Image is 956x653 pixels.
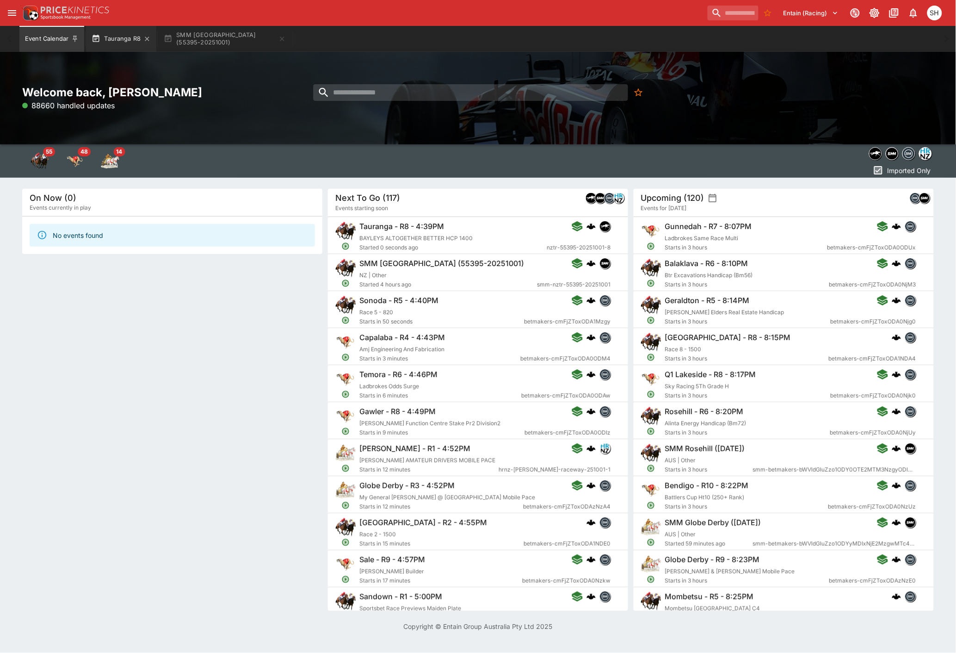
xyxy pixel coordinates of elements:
h6: SMM Globe Derby ([DATE]) [665,518,761,528]
div: samemeetingmulti [905,443,916,454]
img: horse_racing.png [335,591,356,611]
span: Starts in 50 seconds [359,317,524,326]
img: betmakers.png [903,148,915,160]
span: [PERSON_NAME] Elders Real Estate Handicap [665,309,784,316]
h6: SMM [GEOGRAPHIC_DATA] (55395-20251001) [359,259,524,268]
span: Starts in 9 minutes [359,428,524,437]
button: Documentation [886,5,902,21]
button: Select Tenant [778,6,844,20]
span: betmakers-cmFjZToxODA1NDE0 [524,539,611,548]
span: AUS | Other [665,457,696,464]
img: nztr.png [586,193,596,203]
div: betmakers [905,406,916,417]
svg: Open [341,242,350,250]
img: nztr.png [870,148,882,160]
div: samemeetingmulti [919,193,930,204]
h6: Sandown - R1 - 5:00PM [359,592,442,602]
img: betmakers.png [600,554,610,565]
div: cerberus [586,222,596,231]
h6: Gunnedah - R7 - 8:07PM [665,222,752,231]
div: Event type filters [22,144,128,178]
img: harness_racing.png [335,480,356,500]
img: horse_racing.png [335,517,356,537]
span: Race 5 - 820 [359,309,393,316]
h6: Rosehill - R6 - 8:20PM [665,407,744,417]
h6: Bendigo - R10 - 8:22PM [665,481,749,491]
div: betmakers [905,295,916,306]
img: greyhound_racing.png [335,406,356,426]
span: AUS | Other [665,531,696,538]
span: Starts in 3 hours [665,502,828,511]
span: betmakers-cmFjZToxODA0Nzkw [522,576,611,585]
img: logo-cerberus.svg [892,370,901,379]
span: Ladbrokes Odds Surge [359,383,419,390]
h5: Next To Go (117) [335,193,400,203]
div: hrnz [919,147,932,160]
button: Notifications [905,5,922,21]
button: Scott Hunt [925,3,945,23]
span: betmakers-cmFjZToxODA0NjM3 [829,280,916,289]
img: logo-cerberus.svg [892,407,901,416]
div: cerberus [892,222,901,231]
span: nztr-55395-20251001-8 [547,243,611,252]
span: Starts in 3 hours [665,465,753,474]
img: nztr.png [600,221,610,231]
svg: Open [341,390,350,398]
span: Events for [DATE] [641,204,687,213]
svg: Open [341,538,350,547]
img: logo-cerberus.svg [586,518,596,527]
div: betmakers [905,258,916,269]
img: horse_racing.png [335,258,356,278]
img: betmakers.png [906,369,916,379]
span: Starts in 3 hours [665,317,831,326]
svg: Open [647,538,655,547]
div: betmakers [604,193,615,204]
span: hrnz-addington-raceway-251001-1 [499,465,611,474]
button: Connected to PK [847,5,863,21]
h6: [GEOGRAPHIC_DATA] - R2 - 4:55PM [359,518,487,528]
input: search [708,6,759,20]
div: cerberus [586,333,596,342]
svg: Open [341,316,350,324]
img: horse_racing.png [641,406,661,426]
div: betmakers [910,193,921,204]
h6: Mombetsu - R5 - 8:25PM [665,592,754,602]
input: search [313,84,628,101]
span: Mombetsu [GEOGRAPHIC_DATA] C4 [665,605,760,612]
img: PriceKinetics Logo [20,4,39,22]
span: Starts in 3 hours [665,243,827,252]
svg: Open [341,575,350,584]
span: Amj Engineering And Fabrication [359,346,444,353]
img: greyhound_racing.png [335,332,356,352]
svg: Open [647,464,655,473]
div: cerberus [586,259,596,268]
div: cerberus [892,592,901,601]
div: No events found [53,227,103,244]
img: logo-cerberus.svg [892,444,901,453]
h6: [PERSON_NAME] - R1 - 4:52PM [359,444,470,454]
img: betmakers.png [600,295,610,305]
svg: Open [647,390,655,398]
div: cerberus [892,444,901,453]
span: Starts in 3 minutes [359,354,520,363]
img: harness_racing [101,152,119,170]
h5: On Now (0) [30,193,76,203]
span: betmakers-cmFjZToxODA0NzUz [828,502,916,511]
span: Started 0 seconds ago [359,243,547,252]
img: logo-cerberus.svg [892,333,901,342]
img: betmakers.png [600,591,610,602]
img: betmakers.png [604,193,615,203]
span: Btr Excavations Handicap (Bm56) [665,272,753,279]
button: Tauranga R8 [86,26,156,52]
svg: Open [341,427,350,435]
span: Starts in 17 minutes [359,576,522,585]
div: cerberus [586,555,596,564]
span: Starts in 12 minutes [359,465,499,474]
img: horse_racing.png [641,332,661,352]
img: horse_racing.png [641,295,661,315]
div: cerberus [586,444,596,453]
svg: Open [341,501,350,510]
img: samemeetingmulti.png [886,148,898,160]
img: logo-cerberus.svg [586,296,596,305]
div: cerberus [586,481,596,490]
